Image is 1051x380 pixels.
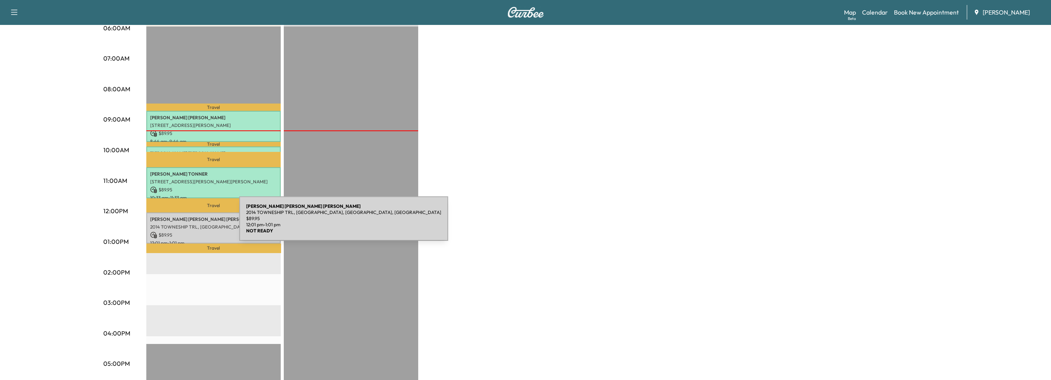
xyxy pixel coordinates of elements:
p: [STREET_ADDRESS][PERSON_NAME] [150,122,277,128]
span: [PERSON_NAME] [983,8,1030,17]
p: [PERSON_NAME] [PERSON_NAME] [150,150,277,156]
p: $ 89.95 [150,186,277,193]
p: [STREET_ADDRESS][PERSON_NAME][PERSON_NAME] [150,179,277,185]
div: Beta [848,16,856,21]
a: Book New Appointment [894,8,959,17]
p: 02:00PM [103,268,130,277]
img: Curbee Logo [507,7,544,18]
p: 06:00AM [103,23,130,33]
p: 07:00AM [103,54,129,63]
p: 09:00AM [103,115,130,124]
p: 03:00PM [103,298,130,307]
p: $ 89.95 [150,130,277,137]
p: 11:00AM [103,176,127,185]
p: 12:01 pm - 1:01 pm [150,240,277,246]
p: 8:44 am - 9:44 am [150,138,277,145]
p: 01:00PM [103,237,129,246]
p: [PERSON_NAME] [PERSON_NAME] [150,115,277,121]
p: Travel [146,104,281,111]
p: 04:00PM [103,329,130,338]
p: 12:00PM [103,206,128,215]
p: 2014 TOWNESHIP TRL, [GEOGRAPHIC_DATA], [GEOGRAPHIC_DATA], [GEOGRAPHIC_DATA] [150,224,277,230]
p: [PERSON_NAME] TONNER [150,171,277,177]
p: $ 89.95 [150,232,277,239]
p: 2014 TOWNESHIP TRL, [GEOGRAPHIC_DATA], [GEOGRAPHIC_DATA], [GEOGRAPHIC_DATA] [246,209,441,215]
a: MapBeta [844,8,856,17]
p: $ 89.95 [246,215,441,222]
b: [PERSON_NAME] [PERSON_NAME] [PERSON_NAME] [246,203,361,209]
p: 12:01 pm - 1:01 pm [246,222,441,228]
p: 05:00PM [103,359,130,368]
p: Travel [146,142,281,146]
p: 08:00AM [103,84,130,94]
p: [PERSON_NAME] [PERSON_NAME] [PERSON_NAME] [150,216,277,222]
p: 10:33 am - 11:33 am [150,195,277,201]
a: Calendar [862,8,888,17]
p: Travel [146,198,281,213]
p: Travel [146,152,281,167]
b: NOT READY [246,228,273,234]
p: Travel [146,243,281,253]
p: 10:00AM [103,145,129,155]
